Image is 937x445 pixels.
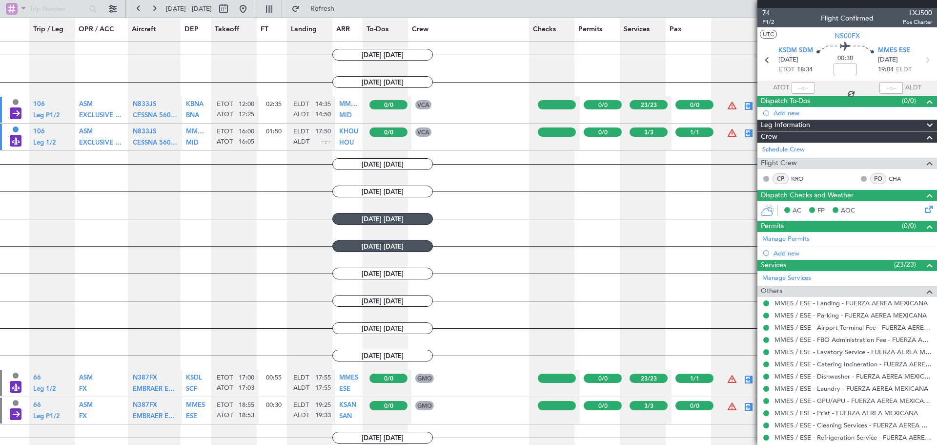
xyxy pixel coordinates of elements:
[878,65,894,75] span: 19:04
[239,100,254,109] span: 12:00
[133,140,221,146] span: CESSNA 560XL Citation Excel
[186,112,199,119] span: BNA
[266,127,282,136] span: 01:50
[774,421,932,429] a: MMES / ESE - Cleaning Services - FUERZA AEREA MEXICANA
[817,206,825,216] span: FP
[79,386,87,392] span: FX
[239,138,254,147] span: 16:05
[315,110,331,119] span: 14:50
[778,55,798,65] span: [DATE]
[293,100,309,109] span: ELDT
[239,411,254,420] span: 18:53
[133,405,157,411] a: N387FX
[332,240,433,252] span: [DATE] [DATE]
[774,249,932,257] div: Add new
[332,49,433,61] span: [DATE] [DATE]
[186,128,208,135] span: MMMD
[332,295,433,307] span: [DATE] [DATE]
[133,375,157,381] span: N387FX
[33,104,45,110] a: 106
[896,65,912,75] span: ELDT
[339,378,358,384] a: MMES
[774,409,918,417] a: MMES / ESE - Prist - FUERZA AEREA MEXICANA
[339,402,356,408] span: KSAN
[321,138,331,147] span: --:--
[133,402,157,408] span: N387FX
[33,416,60,422] a: Leg P1/2
[339,101,362,107] span: MMMD
[186,140,199,146] span: MID
[293,138,309,147] span: ALDT
[166,4,212,13] span: [DATE] - [DATE]
[186,386,197,392] span: SCF
[835,31,860,41] span: N500FX
[239,374,254,382] span: 17:00
[339,386,350,392] span: ESE
[774,323,932,332] a: MMES / ESE - Airport Terminal Fee - FUERZA AEREA MEXICANA
[761,96,810,107] span: Dispatch To-Dos
[339,416,352,422] a: SAN
[870,173,886,184] div: FO
[132,24,156,35] span: Aircraft
[821,13,874,23] div: Flight Confirmed
[339,131,358,138] a: KHOU
[186,378,202,384] a: KSDL
[186,142,199,148] a: MID
[774,384,928,393] a: MMES / ESE - Laundry - FUERZA AEREA MEXICANA
[133,131,156,138] a: N833JS
[761,190,854,201] span: Dispatch Checks and Weather
[339,128,358,135] span: KHOU
[217,384,233,393] span: ATOT
[774,311,927,319] a: MMES / ESE - Parking - FUERZA AEREA MEXICANA
[215,24,239,35] span: Takeoff
[217,138,233,147] span: ATOT
[33,378,41,384] a: 66
[339,104,362,110] a: MMMD
[293,411,309,420] span: ALDT
[287,1,346,17] button: Refresh
[266,401,282,409] span: 00:30
[774,348,932,356] a: MMES / ESE - Lavatory Service - FUERZA AEREA MEXICANA
[79,416,87,422] a: FX
[293,110,309,119] span: ALDT
[79,413,87,420] span: FX
[79,115,124,121] a: EXCLUSIVE JETS
[332,186,433,197] span: [DATE] [DATE]
[315,384,331,393] span: 17:55
[774,360,932,368] a: MMES / ESE - Catering Incineration - FUERZA AEREA MEXICANA
[332,158,433,170] span: [DATE] [DATE]
[302,5,343,12] span: Refresh
[133,416,178,422] a: EMBRAER EMB-500 Phenom 100
[339,388,350,395] a: ESE
[291,24,317,35] span: Landing
[367,24,388,35] span: To-Dos
[332,350,433,361] span: [DATE] [DATE]
[773,83,789,93] span: ATOT
[79,142,124,148] a: EXCLUSIVE JETS
[774,433,932,442] a: MMES / ESE - Refrigeration Service - FUERZA AEREA MEXICANA
[186,104,204,110] a: KBNA
[217,100,233,109] span: ETOT
[762,234,810,244] a: Manage Permits
[773,173,789,184] div: CP
[33,131,45,138] a: 106
[79,375,93,381] span: ASM
[841,206,855,216] span: AOC
[133,378,157,384] a: N387FX
[33,386,56,392] span: Leg 1/2
[133,112,221,119] span: CESSNA 560XL Citation Excel
[239,401,254,410] span: 18:55
[79,402,93,408] span: ASM
[624,24,650,35] span: Services
[79,128,93,135] span: ASM
[33,375,41,381] span: 66
[79,101,93,107] span: ASM
[186,416,197,422] a: ESE
[903,8,932,18] span: LXJ500
[412,24,428,35] span: Crew
[774,397,932,405] a: MMES / ESE - GPU/APU - FUERZA AEREA MEXICANA
[339,140,354,146] span: HOU
[761,158,797,169] span: Flight Crew
[774,372,932,381] a: MMES / ESE - Dishwasher - FUERZA AEREA MEXICANA
[761,120,810,131] span: Leg Information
